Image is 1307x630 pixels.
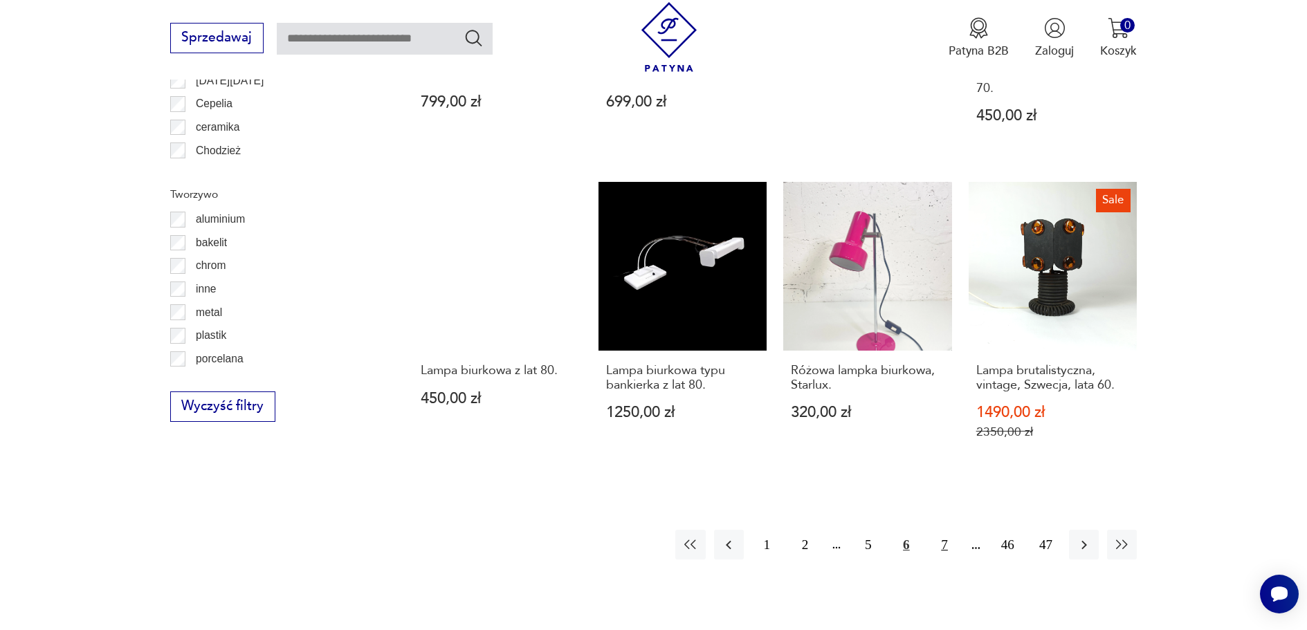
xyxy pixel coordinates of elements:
[464,28,484,48] button: Szukaj
[949,43,1009,59] p: Patyna B2B
[196,234,227,252] p: bakelit
[976,364,1130,392] h3: Lampa brutalistyczna, vintage, Szwecja, lata 60.
[791,364,944,392] h3: Różowa lampka biurkowa, Starlux.
[853,530,883,559] button: 5
[196,326,226,344] p: plastik
[993,530,1023,559] button: 46
[170,23,264,53] button: Sprzedawaj
[1100,43,1137,59] p: Koszyk
[1260,575,1299,613] iframe: Smartsupp widget button
[791,66,944,81] p: 350,00 zł
[196,350,244,368] p: porcelana
[196,280,216,298] p: inne
[891,530,921,559] button: 6
[606,364,760,392] h3: Lampa biurkowa typu bankierka z lat 80.
[196,373,230,391] p: porcelit
[969,182,1137,472] a: SaleLampa brutalistyczna, vintage, Szwecja, lata 60.Lampa brutalistyczna, vintage, Szwecja, lata ...
[421,364,574,378] h3: Lampa biurkowa z lat 80.
[783,182,952,472] a: Różowa lampka biurkowa, Starlux.Różowa lampka biurkowa, Starlux.320,00 zł
[196,165,237,183] p: Ćmielów
[421,25,574,82] h3: Lampa nocna w stylu Space Age, [PERSON_NAME], [GEOGRAPHIC_DATA], lata 70.
[421,95,574,109] p: 799,00 zł
[791,405,944,420] p: 320,00 zł
[968,17,989,39] img: Ikona medalu
[598,182,767,472] a: Lampa biurkowa typu bankierka z lat 80.Lampa biurkowa typu bankierka z lat 80.1250,00 zł
[196,257,226,275] p: chrom
[1035,43,1074,59] p: Zaloguj
[196,72,264,90] p: [DATE][DATE]
[170,391,275,422] button: Wyczyść filtry
[976,25,1130,95] h3: Lampa biurkowa Tafelgerate [GEOGRAPHIC_DATA], [GEOGRAPHIC_DATA], lata 70.
[170,185,374,203] p: Tworzywo
[1120,18,1135,33] div: 0
[196,304,222,322] p: metal
[976,425,1130,439] p: 2350,00 zł
[413,182,582,472] a: Lampa biurkowa z lat 80.Lampa biurkowa z lat 80.450,00 zł
[196,95,232,113] p: Cepelia
[1100,17,1137,59] button: 0Koszyk
[1031,530,1061,559] button: 47
[606,405,760,420] p: 1250,00 zł
[790,530,820,559] button: 2
[1044,17,1066,39] img: Ikonka użytkownika
[196,118,239,136] p: ceramika
[1035,17,1074,59] button: Zaloguj
[949,17,1009,59] button: Patyna B2B
[421,391,574,406] p: 450,00 zł
[196,142,241,160] p: Chodzież
[196,210,245,228] p: aluminium
[976,405,1130,420] p: 1490,00 zł
[606,25,760,82] h3: Lampa stołowa, [GEOGRAPHIC_DATA], [GEOGRAPHIC_DATA], lata 90.
[976,109,1130,123] p: 450,00 zł
[170,33,264,44] a: Sprzedawaj
[606,95,760,109] p: 699,00 zł
[634,2,704,72] img: Patyna - sklep z meblami i dekoracjami vintage
[949,17,1009,59] a: Ikona medaluPatyna B2B
[1108,17,1129,39] img: Ikona koszyka
[930,530,960,559] button: 7
[752,530,782,559] button: 1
